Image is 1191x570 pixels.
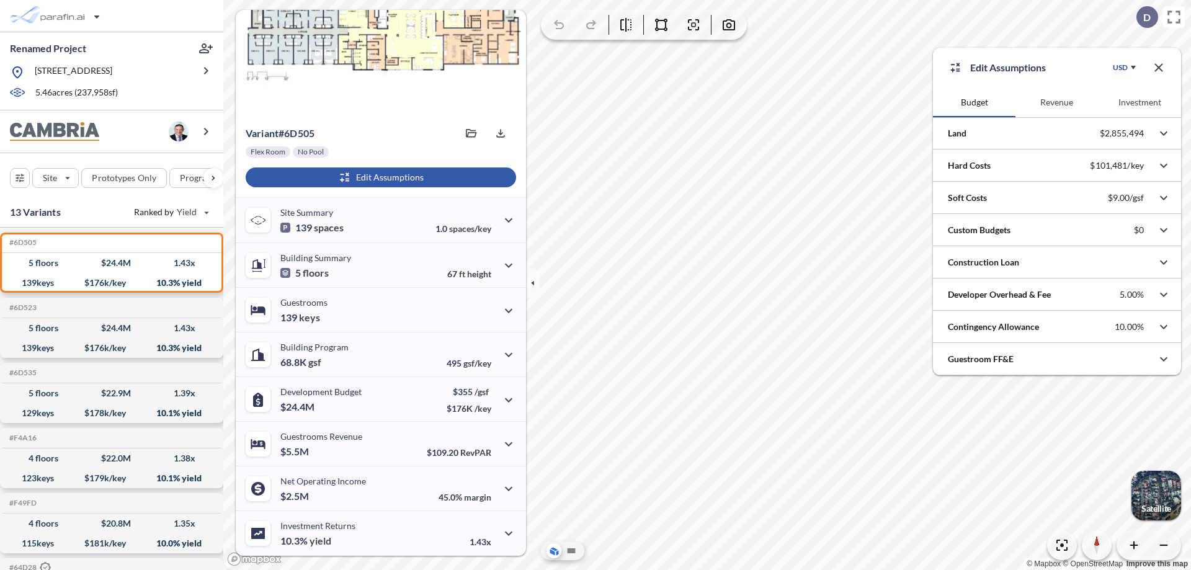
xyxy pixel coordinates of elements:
p: Satellite [1141,504,1171,514]
p: Guestroom FF&E [948,353,1014,365]
p: Guestrooms Revenue [280,431,362,442]
p: 45.0% [439,492,491,502]
button: Aerial View [546,543,561,558]
p: 1.0 [435,223,491,234]
span: spaces [314,221,344,234]
p: 139 [280,221,344,234]
a: Improve this map [1126,559,1188,568]
p: Hard Costs [948,159,991,172]
p: $355 [447,386,491,397]
h5: Click to copy the code [7,368,37,377]
p: Construction Loan [948,256,1019,269]
h5: Click to copy the code [7,238,37,247]
img: BrandImage [10,122,99,141]
button: Program [169,168,236,188]
p: Program [180,172,215,184]
span: spaces/key [449,223,491,234]
p: Building Program [280,342,349,352]
p: Site Summary [280,207,333,218]
h5: Click to copy the code [7,434,37,442]
button: Site Plan [564,543,579,558]
span: gsf/key [463,358,491,368]
button: Investment [1099,87,1181,117]
p: 67 [447,269,491,279]
button: Ranked by Yield [124,202,217,222]
p: Custom Budgets [948,224,1010,236]
button: Switcher ImageSatellite [1131,471,1181,520]
span: Yield [177,206,197,218]
p: 68.8K [280,356,321,368]
p: Net Operating Income [280,476,366,486]
p: # 6d505 [246,127,314,140]
p: D [1143,12,1151,23]
span: margin [464,492,491,502]
p: Building Summary [280,252,351,263]
span: yield [310,535,331,547]
button: Site [32,168,79,188]
button: Budget [933,87,1015,117]
p: $5.5M [280,445,311,458]
p: Soft Costs [948,192,987,204]
p: Renamed Project [10,42,86,55]
span: gsf [308,356,321,368]
span: Variant [246,127,279,139]
span: RevPAR [460,447,491,458]
p: 5 [280,267,329,279]
p: 139 [280,311,320,324]
div: USD [1113,63,1128,73]
img: Switcher Image [1131,471,1181,520]
button: Edit Assumptions [246,167,516,187]
span: ft [459,269,465,279]
p: 5.46 acres ( 237,958 sf) [35,86,118,100]
p: 495 [447,358,491,368]
p: $24.4M [280,401,316,413]
p: Site [43,172,57,184]
a: Mapbox [1027,559,1061,568]
p: Guestrooms [280,297,328,308]
p: 10.3% [280,535,331,547]
p: 5.00% [1120,289,1144,300]
p: 10.00% [1115,321,1144,332]
p: $176K [447,403,491,414]
p: $2,855,494 [1100,128,1144,139]
span: floors [303,267,329,279]
p: $101,481/key [1090,160,1144,171]
a: OpenStreetMap [1063,559,1123,568]
img: user logo [169,122,189,141]
p: $2.5M [280,490,311,502]
h5: Click to copy the code [7,303,37,312]
p: $9.00/gsf [1108,192,1144,203]
span: /gsf [475,386,489,397]
p: No Pool [298,147,324,157]
p: Investment Returns [280,520,355,531]
p: Contingency Allowance [948,321,1039,333]
span: /key [475,403,491,414]
p: Land [948,127,966,140]
p: Flex Room [251,147,285,157]
button: Revenue [1015,87,1098,117]
p: 1.43x [470,537,491,547]
p: $109.20 [427,447,491,458]
h5: Click to copy the code [7,499,37,507]
a: Mapbox homepage [227,552,282,566]
p: $0 [1134,225,1144,236]
p: [STREET_ADDRESS] [35,65,112,80]
button: Prototypes Only [81,168,167,188]
p: Developer Overhead & Fee [948,288,1051,301]
p: Prototypes Only [92,172,156,184]
p: Development Budget [280,386,362,397]
span: keys [299,311,320,324]
span: height [467,269,491,279]
p: Edit Assumptions [970,60,1046,75]
p: 13 Variants [10,205,61,220]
